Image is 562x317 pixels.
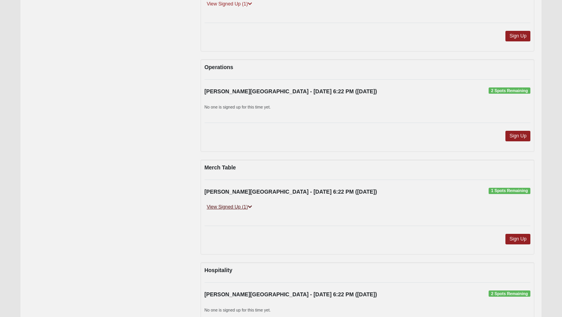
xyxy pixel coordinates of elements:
strong: Operations [205,64,233,70]
strong: [PERSON_NAME][GEOGRAPHIC_DATA] - [DATE] 6:22 PM ([DATE]) [205,189,377,195]
span: 1 Spots Remaining [489,188,530,194]
strong: [PERSON_NAME][GEOGRAPHIC_DATA] - [DATE] 6:22 PM ([DATE]) [205,88,377,94]
strong: Merch Table [205,164,236,171]
a: Sign Up [505,131,530,141]
span: 2 Spots Remaining [489,290,530,297]
small: No one is signed up for this time yet. [205,308,271,312]
a: Sign Up [505,234,530,244]
small: No one is signed up for this time yet. [205,105,271,109]
strong: [PERSON_NAME][GEOGRAPHIC_DATA] - [DATE] 6:22 PM ([DATE]) [205,291,377,297]
a: Sign Up [505,31,530,41]
strong: Hospitality [205,267,233,273]
a: View Signed Up (1) [205,203,254,211]
span: 2 Spots Remaining [489,87,530,94]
